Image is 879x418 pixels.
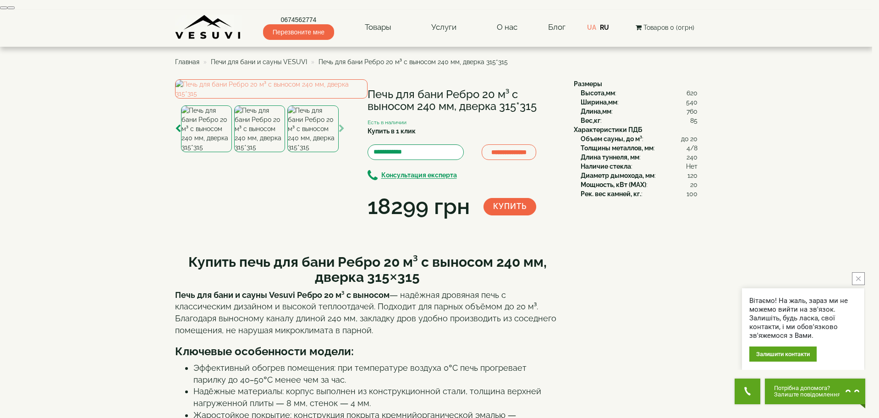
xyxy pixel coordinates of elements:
span: 85 [690,116,698,125]
img: Печь для бани Ребро 20 м³ с выносом 240 мм, дверка 315*315 [181,105,232,152]
span: 100 [687,189,698,198]
a: Блог [548,22,566,32]
p: — надёжная дровяная печь с классическим дизайном и высокой теплоотдачей. Подходит для парных объё... [175,289,560,336]
button: Get Call button [735,379,760,404]
span: 540 [686,98,698,107]
span: Залиште повідомлення [774,391,841,398]
div: Залишити контакти [749,346,817,362]
b: Длина,мм [581,108,611,115]
a: UA [587,24,596,31]
b: Диаметр дымохода, мм [581,172,654,179]
span: 4/8 [687,143,698,153]
div: : [581,143,698,153]
span: Печь для бани Ребро 20 м³ с выносом 240 мм, дверка 315*315 [319,58,508,66]
a: Главная [175,58,199,66]
div: : [581,153,698,162]
div: : [581,116,698,125]
button: Chat button [765,379,865,404]
img: Завод VESUVI [175,15,242,40]
img: Печь для бани Ребро 20 м³ с выносом 240 мм, дверка 315*315 [287,105,338,152]
span: 20 [690,180,698,189]
small: Есть в наличии [368,119,407,126]
span: Нет [686,162,698,171]
span: 760 [687,107,698,116]
div: : [581,162,698,171]
a: Услуги [422,17,466,38]
a: 0674562774 [263,15,334,24]
a: RU [600,24,609,31]
span: Товаров 0 (0грн) [643,24,694,31]
img: Печь для бани Ребро 20 м³ с выносом 240 мм, дверка 315*315 [234,105,285,152]
b: Высота,мм [581,89,615,97]
b: Характеристики ПДБ [574,126,642,133]
div: 18299 грн [368,191,470,222]
div: : [581,88,698,98]
div: : [581,107,698,116]
span: до 20 [681,134,698,143]
b: Ключевые особенности модели: [175,345,354,358]
div: : [581,134,698,143]
div: : [581,189,698,198]
b: Вес,кг [581,117,600,124]
b: Рек. вес камней, кг. [581,190,641,198]
a: Товары [356,17,401,38]
span: Перезвоните мне [263,24,334,40]
img: Печь для бани Ребро 20 м³ с выносом 240 мм, дверка 315*315 [175,79,368,99]
b: Длина туннеля, мм [581,154,639,161]
h1: Печь для бани Ребро 20 м³ с выносом 240 мм, дверка 315*315 [368,88,560,113]
button: Next (Right arrow key) [7,6,15,9]
b: Мощность, кВт (MAX) [581,181,646,188]
b: Размеры [574,80,602,88]
b: Консультация експерта [381,172,457,179]
label: Купить в 1 клик [368,126,416,136]
div: : [581,180,698,189]
b: Ширина,мм [581,99,617,106]
span: 120 [687,171,698,180]
li: Надёжные материалы: корпус выполнен из конструкционной стали, толщина верхней нагруженной плиты —... [193,385,560,409]
span: 620 [687,88,698,98]
b: Толщины металлов, мм [581,144,654,152]
button: Купить [483,198,536,215]
strong: Печь для бани и сауны Vesuvi Ребро 20 м³ с выносом [175,290,390,300]
strong: Купить печь для бани Ребро 20 м³ с выносом 240 мм, дверка 315×315 [188,254,547,285]
button: close button [852,272,865,285]
span: 240 [687,153,698,162]
span: Потрібна допомога? [774,385,841,391]
b: Наличие стекла [581,163,631,170]
b: Объем сауны, до м³ [581,135,642,143]
div: : [581,171,698,180]
div: : [581,98,698,107]
li: Эффективный обогрев помещения: при температуре воздуха 0°C печь прогревает парилку до 40–50°C мен... [193,362,560,385]
a: Печи для бани и сауны VESUVI [211,58,307,66]
a: О нас [488,17,527,38]
div: Вітаємо! На жаль, зараз ми не можемо вийти на зв'язок. Залишіть, будь ласка, свої контакти, і ми ... [749,297,857,340]
button: Товаров 0 (0грн) [633,22,697,33]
